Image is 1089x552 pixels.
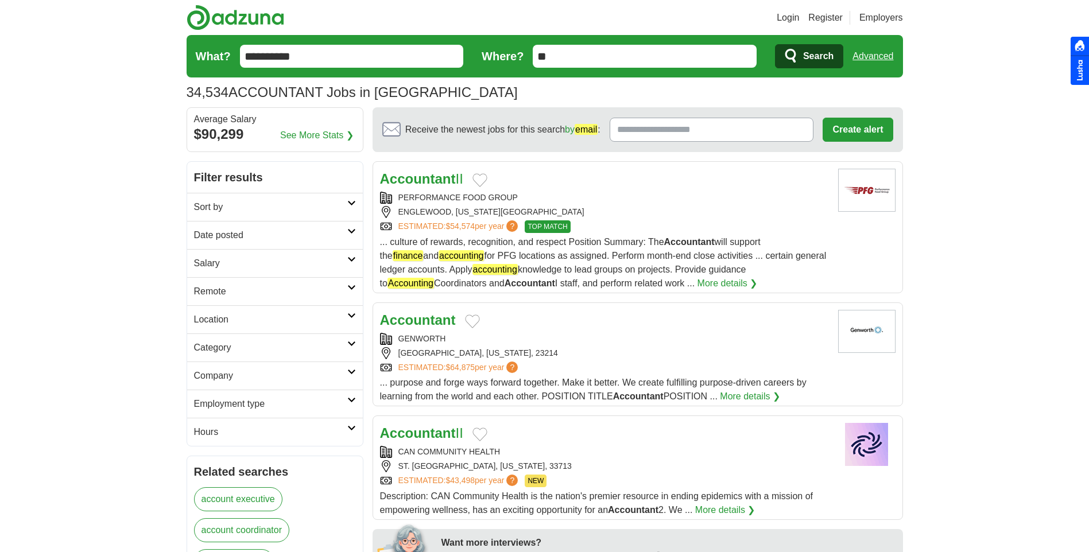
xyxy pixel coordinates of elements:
a: Advanced [852,45,893,68]
a: Employers [859,11,903,25]
strong: Accountant [664,237,715,247]
button: Add to favorite jobs [472,173,487,187]
h2: Category [194,341,347,355]
span: $54,574 [445,221,475,231]
div: Want more interviews? [441,536,896,550]
a: Hours [187,418,363,446]
span: Description: CAN Community Health is the nation's premier resource in ending epidemics with a mis... [380,491,813,515]
span: Search [803,45,834,68]
span: ... purpose and forge ways forward together. Make it better. We create fulfilling purpose-driven ... [380,378,807,401]
strong: Accountant [613,391,664,401]
a: ESTIMATED:$54,574per year? [398,220,521,233]
span: ? [506,475,518,486]
a: account coordinator [194,518,290,542]
h2: Remote [194,285,347,298]
a: Salary [187,249,363,277]
h2: Sort by [194,200,347,214]
h2: Date posted [194,228,347,242]
a: More details ❯ [697,277,758,290]
em: Accounting [387,278,434,289]
h2: Employment type [194,397,347,411]
a: Register [808,11,843,25]
a: Remote [187,277,363,305]
h2: Filter results [187,162,363,193]
a: ESTIMATED:$64,875per year? [398,361,521,374]
img: Performance Food Group logo [838,169,896,212]
button: Add to favorite jobs [472,427,487,441]
a: AccountantII [380,425,463,441]
a: Login [777,11,799,25]
a: PERFORMANCE FOOD GROUP [398,193,518,202]
div: ST. [GEOGRAPHIC_DATA], [US_STATE], 33713 [380,460,829,472]
div: ENGLEWOOD, [US_STATE][GEOGRAPHIC_DATA] [380,206,829,218]
img: CAN Community Health logo [838,423,896,466]
em: accounting [472,264,518,275]
label: Where? [482,48,524,65]
span: ? [506,220,518,232]
label: What? [196,48,231,65]
a: Date posted [187,221,363,249]
a: See More Stats ❯ [280,129,354,142]
h2: Company [194,369,347,383]
a: ESTIMATED:$43,498per year? [398,475,521,487]
div: [GEOGRAPHIC_DATA], [US_STATE], 23214 [380,347,829,359]
button: Create alert [823,118,893,142]
span: $43,498 [445,476,475,485]
span: ... culture of rewards, recognition, and respect Position Summary: The will support the and for P... [380,237,827,289]
a: account executive [194,487,282,511]
h2: Related searches [194,463,356,480]
a: Accountant [380,312,456,328]
div: $90,299 [194,124,356,145]
span: TOP MATCH [525,220,570,233]
strong: Accountant [380,425,456,441]
em: email [575,124,598,135]
a: Sort by [187,193,363,221]
span: ? [506,361,518,373]
strong: Accountant [380,171,456,186]
span: 34,534 [187,82,228,103]
h2: Hours [194,425,347,439]
a: CAN COMMUNITY HEALTH [398,447,501,456]
a: Employment type [187,390,363,418]
h2: Salary [194,256,347,270]
a: AccountantII [380,171,463,186]
button: Add to favorite jobs [465,314,480,328]
a: byemail [565,124,598,135]
a: More details ❯ [695,503,755,517]
a: Company [187,361,363,390]
strong: Accountant [608,505,658,515]
a: GENWORTH [398,334,446,343]
span: Receive the newest jobs for this search : [405,123,600,137]
img: Adzuna logo [187,5,284,30]
h2: Location [194,313,347,326]
a: Category [187,333,363,361]
img: Genworth Financial logo [838,310,896,353]
div: Average Salary [194,115,356,124]
button: Search [775,44,843,68]
em: finance [393,250,424,261]
span: $64,875 [445,363,475,372]
h1: ACCOUNTANT Jobs in [GEOGRAPHIC_DATA] [187,84,518,100]
a: Location [187,305,363,333]
strong: Accountant [505,278,555,288]
span: NEW [525,475,547,487]
a: More details ❯ [720,390,780,403]
em: accounting [439,250,484,261]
